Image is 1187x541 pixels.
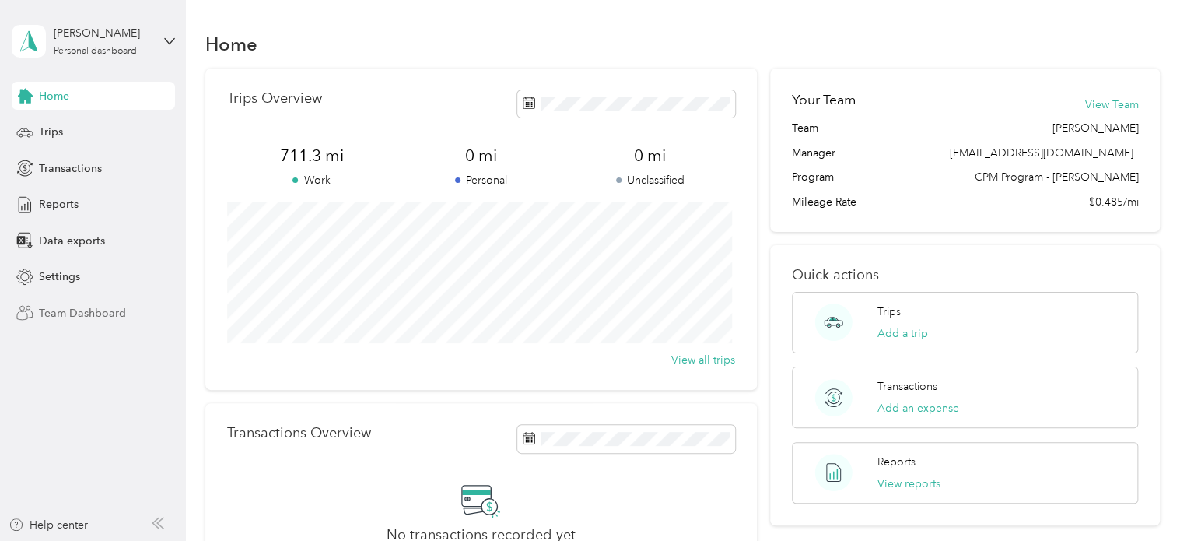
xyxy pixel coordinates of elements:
span: 0 mi [396,145,565,167]
span: Reports [39,196,79,213]
p: Personal [396,172,565,188]
span: Data exports [39,233,105,249]
button: Add a trip [877,325,928,342]
span: 711.3 mi [227,145,397,167]
p: Trips Overview [227,90,322,107]
p: Trips [877,304,901,320]
div: [PERSON_NAME] [54,25,151,41]
span: Trips [39,124,63,140]
p: Work [227,172,397,188]
p: Unclassified [565,172,735,188]
span: [PERSON_NAME] [1052,120,1138,136]
div: Personal dashboard [54,47,137,56]
span: 0 mi [565,145,735,167]
p: Reports [877,454,916,470]
button: View all trips [671,352,735,368]
span: [EMAIL_ADDRESS][DOMAIN_NAME] [949,146,1133,160]
button: View Team [1084,97,1138,113]
span: Team [792,120,818,136]
span: Team Dashboard [39,305,126,321]
p: Quick actions [792,267,1138,283]
button: Add an expense [877,400,959,416]
p: Transactions Overview [227,425,371,441]
span: Settings [39,269,80,285]
span: Mileage Rate [792,194,856,210]
span: Home [39,88,69,104]
span: Program [792,169,834,185]
button: Help center [9,517,88,533]
button: View reports [877,476,940,492]
span: CPM Program - [PERSON_NAME] [974,169,1138,185]
span: Manager [792,145,835,161]
iframe: Everlance-gr Chat Button Frame [1100,454,1187,541]
span: Transactions [39,160,102,177]
p: Transactions [877,378,937,395]
span: $0.485/mi [1088,194,1138,210]
h1: Home [205,36,257,52]
h2: Your Team [792,90,856,110]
